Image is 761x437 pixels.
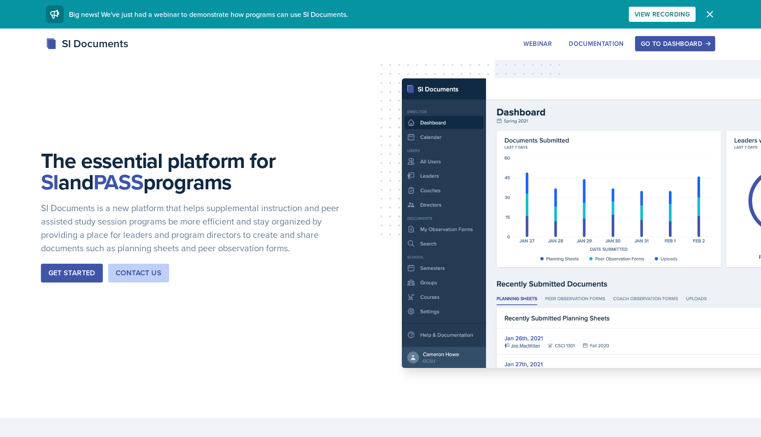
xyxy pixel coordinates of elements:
[569,40,624,47] div: Documentation
[629,7,696,22] button: View Recording
[563,36,630,51] button: Documentation
[41,264,103,282] button: Get Started
[523,40,552,47] div: Webinar
[49,268,95,278] div: Get Started
[635,11,690,18] div: View Recording
[116,268,162,278] div: Contact Us
[518,36,558,51] button: Webinar
[69,9,348,19] span: Big news! We've just had a webinar to demonstrate how programs can use SI Documents.
[641,40,709,47] div: Go to Dashboard
[635,36,715,51] button: Go to Dashboard
[46,36,128,52] div: SI Documents
[108,264,169,282] button: Contact Us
